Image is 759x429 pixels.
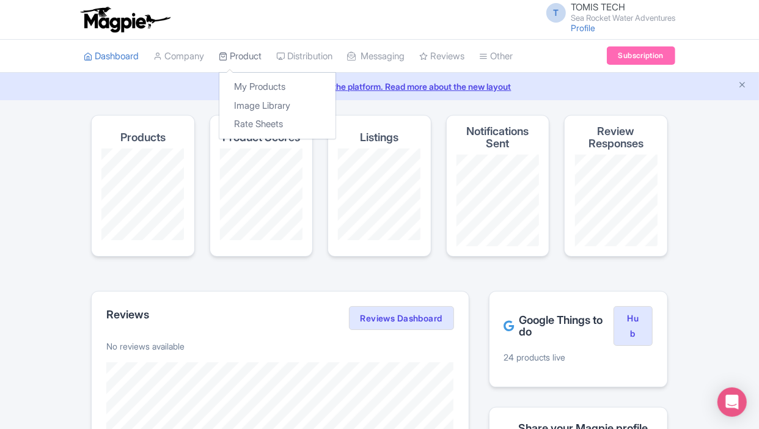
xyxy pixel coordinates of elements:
[539,2,675,22] a: T TOMIS TECH Sea Rocket Water Adventures
[717,387,747,417] div: Open Intercom Messenger
[219,40,262,73] a: Product
[219,115,335,134] a: Rate Sheets
[571,1,625,13] span: TOMIS TECH
[7,80,752,93] a: We made some updates to the platform. Read more about the new layout
[78,6,172,33] img: logo-ab69f6fb50320c5b225c76a69d11143b.png
[349,306,454,331] a: Reviews Dashboard
[276,40,332,73] a: Distribution
[738,79,747,93] button: Close announcement
[347,40,405,73] a: Messaging
[571,14,675,22] small: Sea Rocket Water Adventures
[120,131,166,144] h4: Products
[574,125,658,150] h4: Review Responses
[419,40,464,73] a: Reviews
[571,23,595,33] a: Profile
[546,3,566,23] span: T
[504,351,653,364] p: 24 products live
[153,40,204,73] a: Company
[84,40,139,73] a: Dashboard
[479,40,513,73] a: Other
[219,78,335,97] a: My Products
[504,314,614,339] h2: Google Things to do
[222,131,300,144] h4: Product Scores
[106,309,149,321] h2: Reviews
[457,125,540,150] h4: Notifications Sent
[614,306,653,346] a: Hub
[219,97,335,116] a: Image Library
[607,46,675,65] a: Subscription
[106,340,454,353] p: No reviews available
[360,131,398,144] h4: Listings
